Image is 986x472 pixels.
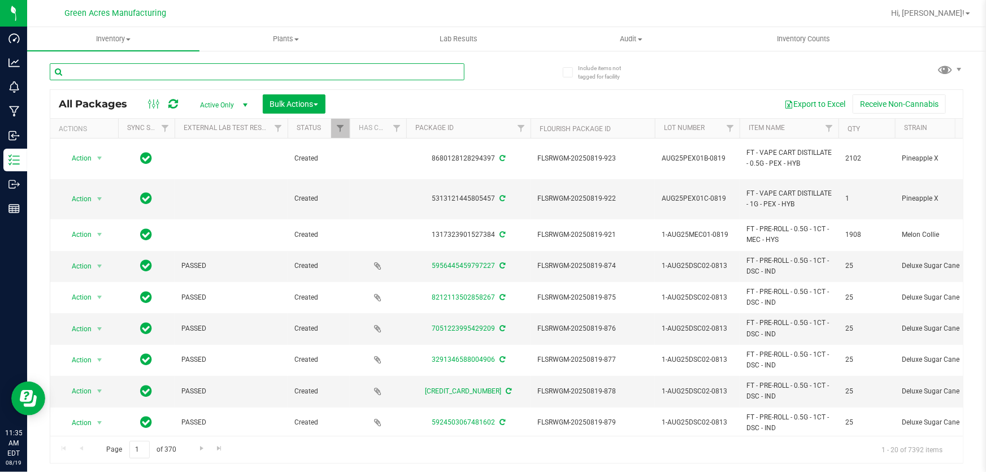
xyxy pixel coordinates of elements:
span: select [93,383,107,399]
a: Strain [904,124,927,132]
inline-svg: Inventory [8,154,20,166]
span: 1 [845,193,888,204]
span: FT - PRE-ROLL - 0.5G - 1CT - DSC - IND [746,349,832,371]
span: 25 [845,261,888,271]
span: Created [294,417,343,428]
a: External Lab Test Result [184,124,272,132]
span: PASSED [181,417,281,428]
span: Action [62,191,92,207]
span: Created [294,323,343,334]
span: In Sync [141,414,153,430]
span: FLSRWGM-20250819-922 [537,193,648,204]
a: Filter [269,119,288,138]
span: Action [62,415,92,431]
span: AUG25PEX01B-0819 [662,153,733,164]
span: PASSED [181,261,281,271]
span: FT - VAPE CART DISTILLATE - 0.5G - PEX - HYB [746,148,832,169]
a: Go to the next page [193,441,210,456]
a: Audit [545,27,717,51]
span: Sync from Compliance System [498,194,505,202]
span: select [93,258,107,274]
button: Export to Excel [777,94,853,114]
span: select [93,227,107,243]
span: In Sync [141,352,153,367]
span: 1-AUG25DSC02-0813 [662,417,733,428]
div: 5313121445805457 [405,193,532,204]
span: FT - VAPE CART DISTILLATE - 1G - PEX - HYB [746,188,832,210]
span: In Sync [141,258,153,274]
span: 1-AUG25DSC02-0813 [662,386,733,397]
inline-svg: Reports [8,203,20,214]
span: Sync from Compliance System [498,154,505,162]
inline-svg: Inbound [8,130,20,141]
inline-svg: Outbound [8,179,20,190]
span: FLSRWGM-20250819-921 [537,229,648,240]
a: 7051223995429209 [432,324,495,332]
span: FLSRWGM-20250819-878 [537,386,648,397]
a: Go to the last page [211,441,228,456]
span: select [93,415,107,431]
a: Filter [820,119,839,138]
iframe: Resource center [11,382,45,415]
span: Bulk Actions [270,99,318,109]
span: FLSRWGM-20250819-874 [537,261,648,271]
a: 3291346588004906 [432,356,495,363]
span: 1-AUG25DSC02-0813 [662,323,733,334]
span: Green Acres Manufacturing [64,8,166,18]
a: Inventory [27,27,199,51]
span: select [93,150,107,166]
span: PASSED [181,386,281,397]
span: Lab Results [424,34,493,44]
span: FT - PRE-ROLL - 0.5G - 1CT - DSC - IND [746,412,832,434]
span: In Sync [141,383,153,399]
span: Created [294,193,343,204]
span: Sync from Compliance System [498,293,505,301]
span: Hi, [PERSON_NAME]! [891,8,965,18]
span: 1908 [845,229,888,240]
inline-svg: Dashboard [8,33,20,44]
inline-svg: Manufacturing [8,106,20,117]
span: Action [62,289,92,305]
a: Filter [721,119,740,138]
span: FLSRWGM-20250819-923 [537,153,648,164]
span: AUG25PEX01C-0819 [662,193,733,204]
span: FT - PRE-ROLL - 0.5G - 1CT - DSC - IND [746,256,832,277]
a: Package ID [415,124,454,132]
a: 5956445459797227 [432,262,495,270]
a: [CREDIT_CARD_NUMBER] [425,387,502,395]
span: select [93,352,107,368]
span: FT - PRE-ROLL - 0.5G - 1CT - MEC - HYS [746,224,832,245]
span: Sync from Compliance System [498,262,505,270]
inline-svg: Monitoring [8,81,20,93]
span: In Sync [141,289,153,305]
a: Plants [199,27,372,51]
span: 25 [845,386,888,397]
span: Plants [200,34,371,44]
inline-svg: Analytics [8,57,20,68]
span: select [93,321,107,337]
span: Action [62,321,92,337]
div: 1317323901527384 [405,229,532,240]
span: In Sync [141,150,153,166]
span: Created [294,292,343,303]
span: PASSED [181,323,281,334]
span: 2102 [845,153,888,164]
span: Created [294,354,343,365]
a: Status [297,124,321,132]
div: 8680128128294397 [405,153,532,164]
span: PASSED [181,354,281,365]
span: Created [294,386,343,397]
p: 08/19 [5,458,22,467]
span: Inventory Counts [762,34,846,44]
span: PASSED [181,292,281,303]
span: 1-AUG25DSC02-0813 [662,292,733,303]
span: select [93,289,107,305]
span: All Packages [59,98,138,110]
span: FLSRWGM-20250819-877 [537,354,648,365]
input: 1 [129,441,150,458]
span: Created [294,261,343,271]
a: 8212113502858267 [432,293,495,301]
span: Page of 370 [97,441,186,458]
span: Action [62,383,92,399]
a: Filter [388,119,406,138]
